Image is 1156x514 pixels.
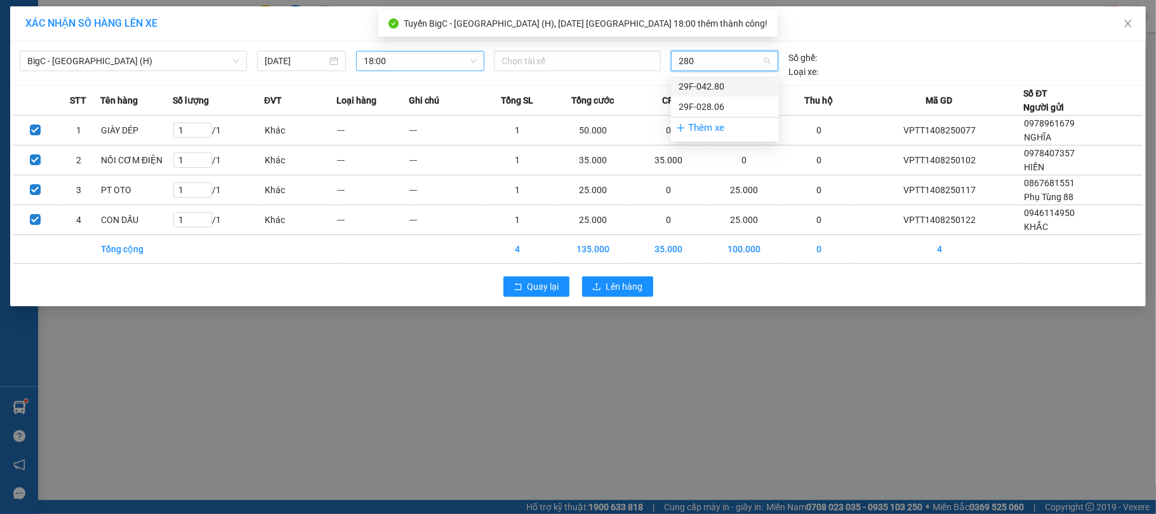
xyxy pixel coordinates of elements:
[25,17,157,29] span: XÁC NHẬN SỐ HÀNG LÊN XE
[1123,18,1133,29] span: close
[482,175,554,205] td: 1
[783,205,856,235] td: 0
[409,175,481,205] td: ---
[1110,6,1146,42] button: Close
[409,116,481,145] td: ---
[482,145,554,175] td: 1
[119,47,531,63] li: Hotline: 19001155
[679,79,771,93] div: 29F-042.80
[606,280,643,294] span: Lên hàng
[100,235,173,264] td: Tổng cộng
[503,276,569,297] button: rollbackQuay lại
[1025,132,1052,142] span: NGHĨA
[57,175,101,205] td: 3
[705,175,783,205] td: 25.000
[173,93,209,107] span: Số lượng
[528,280,559,294] span: Quay lại
[705,205,783,235] td: 25.000
[1024,86,1065,114] div: Số ĐT Người gửi
[336,205,409,235] td: ---
[926,93,953,107] span: Mã GD
[514,282,522,292] span: rollback
[100,145,173,175] td: NỒI CƠM ĐIỆN
[663,93,674,107] span: CR
[264,175,336,205] td: Khác
[119,31,531,47] li: Số 10 ngõ 15 Ngọc Hồi, Q.[PERSON_NAME], [GEOGRAPHIC_DATA]
[783,145,856,175] td: 0
[265,54,327,68] input: 14/08/2025
[57,205,101,235] td: 4
[482,116,554,145] td: 1
[856,145,1024,175] td: VPTT1408250102
[336,93,376,107] span: Loại hàng
[788,65,818,79] span: Loại xe:
[336,175,409,205] td: ---
[16,16,79,79] img: logo.jpg
[100,205,173,235] td: CON DẤU
[632,235,705,264] td: 35.000
[783,235,856,264] td: 0
[705,235,783,264] td: 100.000
[264,93,282,107] span: ĐVT
[592,282,601,292] span: upload
[783,175,856,205] td: 0
[336,145,409,175] td: ---
[788,51,817,65] span: Số ghế:
[409,145,481,175] td: ---
[679,100,771,114] div: 29F-028.06
[671,117,779,139] div: Thêm xe
[783,116,856,145] td: 0
[671,76,779,97] div: 29F-042.80
[554,145,632,175] td: 35.000
[16,92,159,113] b: GỬI : VP Thọ Tháp
[100,116,173,145] td: GIÀY DÉP
[856,175,1024,205] td: VPTT1408250117
[482,235,554,264] td: 4
[554,235,632,264] td: 135.000
[173,205,264,235] td: / 1
[1025,208,1075,218] span: 0946114950
[676,123,686,133] span: plus
[805,93,834,107] span: Thu hộ
[705,145,783,175] td: 0
[389,18,399,29] span: check-circle
[571,93,614,107] span: Tổng cước
[856,205,1024,235] td: VPTT1408250122
[632,205,705,235] td: 0
[100,175,173,205] td: PT OTO
[502,93,534,107] span: Tổng SL
[100,93,138,107] span: Tên hàng
[632,145,705,175] td: 35.000
[173,145,264,175] td: / 1
[482,205,554,235] td: 1
[632,175,705,205] td: 0
[1025,118,1075,128] span: 0978961679
[1025,148,1075,158] span: 0978407357
[1025,178,1075,188] span: 0867681551
[1025,222,1049,232] span: KHẮC
[264,205,336,235] td: Khác
[554,205,632,235] td: 25.000
[264,145,336,175] td: Khác
[856,235,1024,264] td: 4
[554,116,632,145] td: 50.000
[364,51,477,71] span: 18:00
[856,116,1024,145] td: VPTT1408250077
[57,145,101,175] td: 2
[70,93,86,107] span: STT
[554,175,632,205] td: 25.000
[173,175,264,205] td: / 1
[632,116,705,145] td: 0
[173,116,264,145] td: / 1
[409,205,481,235] td: ---
[582,276,653,297] button: uploadLên hàng
[404,18,767,29] span: Tuyến BigC - [GEOGRAPHIC_DATA] (H), [DATE] [GEOGRAPHIC_DATA] 18:00 thêm thành công!
[57,116,101,145] td: 1
[409,93,439,107] span: Ghi chú
[336,116,409,145] td: ---
[671,97,779,117] div: 29F-028.06
[264,116,336,145] td: Khác
[1025,162,1045,172] span: HIỀN
[27,51,239,71] span: BigC - Thái Bình (H)
[1025,192,1074,202] span: Phụ Tùng 88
